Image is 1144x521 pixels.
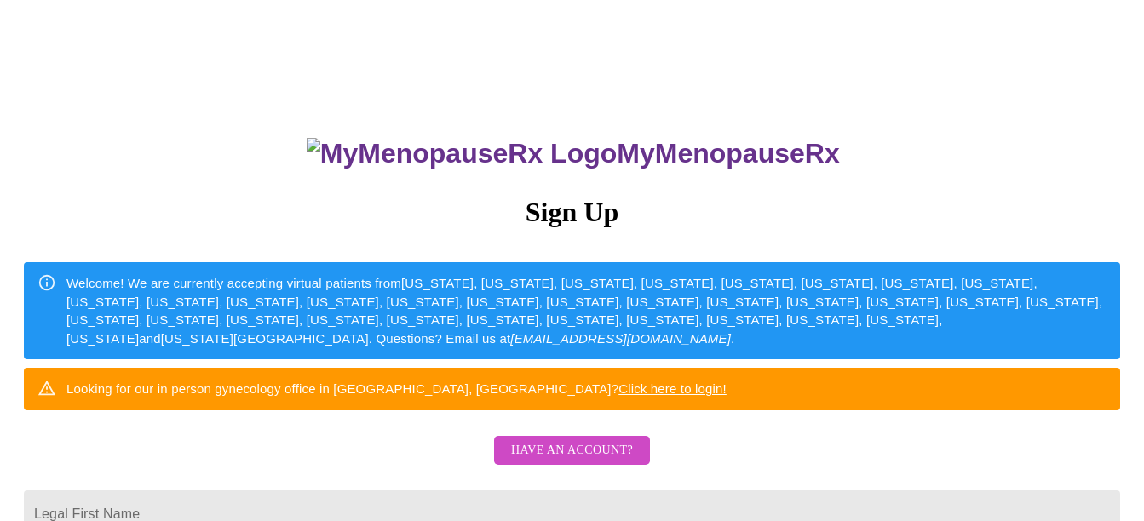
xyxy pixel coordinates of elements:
a: Click here to login! [618,381,727,396]
h3: MyMenopauseRx [26,138,1121,169]
h3: Sign Up [24,197,1120,228]
div: Welcome! We are currently accepting virtual patients from [US_STATE], [US_STATE], [US_STATE], [US... [66,267,1107,354]
div: Looking for our in person gynecology office in [GEOGRAPHIC_DATA], [GEOGRAPHIC_DATA]? [66,373,727,404]
button: Have an account? [494,436,650,466]
em: [EMAIL_ADDRESS][DOMAIN_NAME] [510,331,731,346]
img: MyMenopauseRx Logo [307,138,617,169]
a: Have an account? [490,455,654,469]
span: Have an account? [511,440,633,461]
